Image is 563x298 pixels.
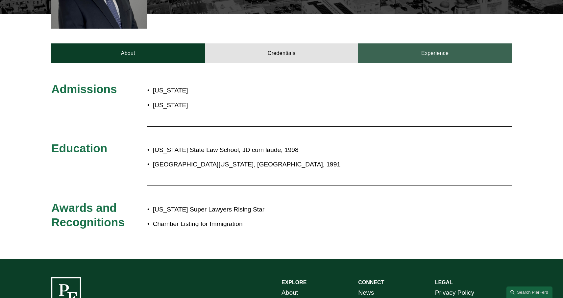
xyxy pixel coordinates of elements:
p: [US_STATE] [153,85,320,96]
span: Admissions [51,83,117,95]
a: Credentials [205,43,358,63]
p: [US_STATE] [153,100,320,111]
p: Chamber Listing for Immigration [153,218,454,230]
p: [US_STATE] State Law School, JD cum laude, 1998 [153,144,454,156]
a: Experience [358,43,512,63]
strong: EXPLORE [281,280,306,285]
strong: CONNECT [358,280,384,285]
strong: LEGAL [435,280,453,285]
p: [GEOGRAPHIC_DATA][US_STATE], [GEOGRAPHIC_DATA], 1991 [153,159,454,170]
a: About [51,43,205,63]
a: Search this site [506,286,552,298]
span: Education [51,142,107,155]
p: [US_STATE] Super Lawyers Rising Star [153,204,454,215]
span: Awards and Recognitions [51,201,125,229]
